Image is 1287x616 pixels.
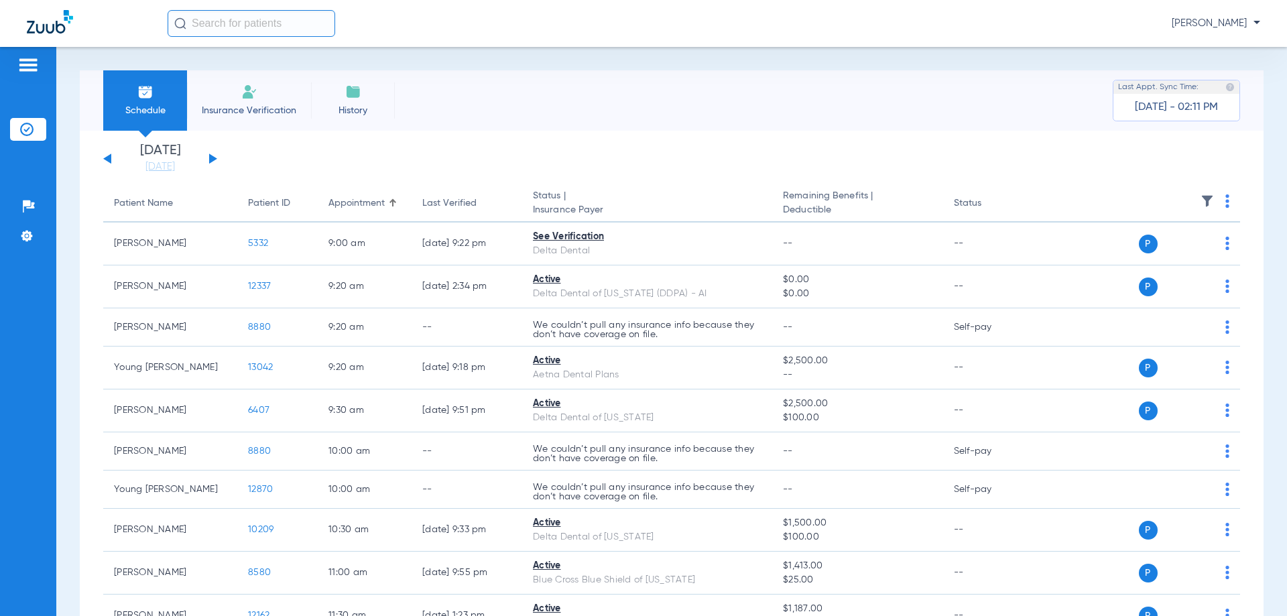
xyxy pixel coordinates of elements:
[318,389,412,432] td: 9:30 AM
[943,347,1034,389] td: --
[1225,523,1229,536] img: group-dot-blue.svg
[412,265,522,308] td: [DATE] 2:34 PM
[783,559,932,573] span: $1,413.00
[113,104,177,117] span: Schedule
[1139,359,1158,377] span: P
[1135,101,1218,114] span: [DATE] - 02:11 PM
[412,223,522,265] td: [DATE] 9:22 PM
[1225,320,1229,334] img: group-dot-blue.svg
[1225,444,1229,458] img: group-dot-blue.svg
[783,411,932,425] span: $100.00
[783,446,793,456] span: --
[533,368,761,382] div: Aetna Dental Plans
[318,552,412,595] td: 11:00 AM
[17,57,39,73] img: hamburger-icon
[1225,483,1229,496] img: group-dot-blue.svg
[943,308,1034,347] td: Self-pay
[248,446,271,456] span: 8880
[783,530,932,544] span: $100.00
[422,196,477,210] div: Last Verified
[1172,17,1260,30] span: [PERSON_NAME]
[328,196,385,210] div: Appointment
[943,471,1034,509] td: Self-pay
[783,354,932,368] span: $2,500.00
[120,144,200,174] li: [DATE]
[328,196,401,210] div: Appointment
[120,160,200,174] a: [DATE]
[412,509,522,552] td: [DATE] 9:33 PM
[533,573,761,587] div: Blue Cross Blue Shield of [US_STATE]
[412,308,522,347] td: --
[318,308,412,347] td: 9:20 AM
[103,347,237,389] td: Young [PERSON_NAME]
[783,322,793,332] span: --
[345,84,361,100] img: History
[248,282,271,291] span: 12337
[943,389,1034,432] td: --
[533,320,761,339] p: We couldn’t pull any insurance info because they don’t have coverage on file.
[248,196,290,210] div: Patient ID
[318,265,412,308] td: 9:20 AM
[783,397,932,411] span: $2,500.00
[114,196,173,210] div: Patient Name
[533,602,761,616] div: Active
[533,244,761,258] div: Delta Dental
[1225,82,1235,92] img: last sync help info
[103,509,237,552] td: [PERSON_NAME]
[533,516,761,530] div: Active
[1139,402,1158,420] span: P
[783,287,932,301] span: $0.00
[943,432,1034,471] td: Self-pay
[1225,361,1229,374] img: group-dot-blue.svg
[533,273,761,287] div: Active
[412,471,522,509] td: --
[1225,237,1229,250] img: group-dot-blue.svg
[241,84,257,100] img: Manual Insurance Verification
[103,308,237,347] td: [PERSON_NAME]
[114,196,227,210] div: Patient Name
[783,516,932,530] span: $1,500.00
[103,471,237,509] td: Young [PERSON_NAME]
[248,406,269,415] span: 6407
[412,432,522,471] td: --
[1225,194,1229,208] img: group-dot-blue.svg
[103,389,237,432] td: [PERSON_NAME]
[137,84,154,100] img: Schedule
[412,389,522,432] td: [DATE] 9:51 PM
[533,354,761,368] div: Active
[318,347,412,389] td: 9:20 AM
[783,203,932,217] span: Deductible
[943,265,1034,308] td: --
[533,530,761,544] div: Delta Dental of [US_STATE]
[318,471,412,509] td: 10:00 AM
[783,273,932,287] span: $0.00
[783,602,932,616] span: $1,187.00
[412,552,522,595] td: [DATE] 9:55 PM
[1139,278,1158,296] span: P
[248,568,271,577] span: 8580
[103,552,237,595] td: [PERSON_NAME]
[533,203,761,217] span: Insurance Payer
[533,397,761,411] div: Active
[248,525,273,534] span: 10209
[783,239,793,248] span: --
[103,432,237,471] td: [PERSON_NAME]
[783,573,932,587] span: $25.00
[103,265,237,308] td: [PERSON_NAME]
[318,509,412,552] td: 10:30 AM
[412,347,522,389] td: [DATE] 9:18 PM
[943,509,1034,552] td: --
[318,432,412,471] td: 10:00 AM
[27,10,73,34] img: Zuub Logo
[533,230,761,244] div: See Verification
[943,185,1034,223] th: Status
[321,104,385,117] span: History
[168,10,335,37] input: Search for patients
[533,444,761,463] p: We couldn’t pull any insurance info because they don’t have coverage on file.
[103,223,237,265] td: [PERSON_NAME]
[1139,564,1158,582] span: P
[1225,280,1229,293] img: group-dot-blue.svg
[1118,80,1199,94] span: Last Appt. Sync Time:
[248,322,271,332] span: 8880
[772,185,942,223] th: Remaining Benefits |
